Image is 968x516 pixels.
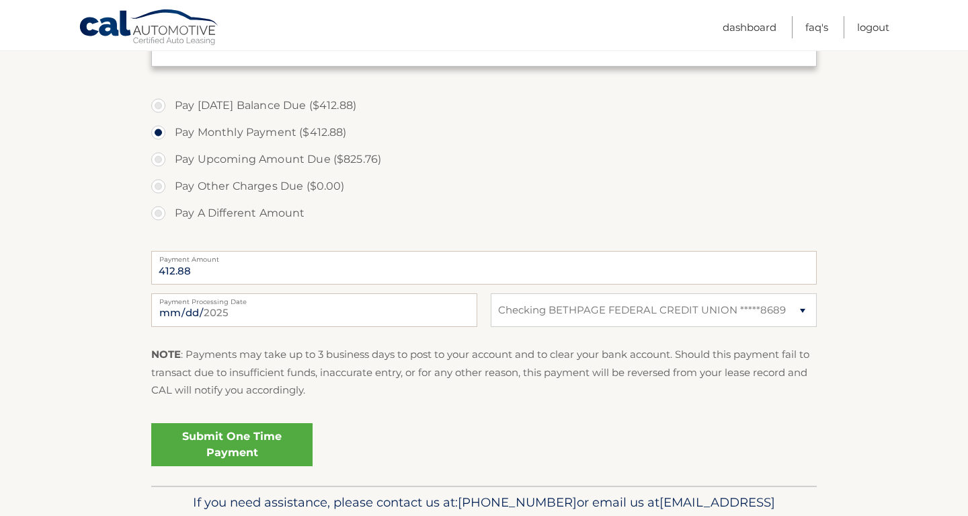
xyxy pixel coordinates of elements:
[805,16,828,38] a: FAQ's
[151,92,817,119] label: Pay [DATE] Balance Due ($412.88)
[857,16,889,38] a: Logout
[723,16,776,38] a: Dashboard
[458,494,577,510] span: [PHONE_NUMBER]
[151,146,817,173] label: Pay Upcoming Amount Due ($825.76)
[151,173,817,200] label: Pay Other Charges Due ($0.00)
[79,9,220,48] a: Cal Automotive
[151,293,477,304] label: Payment Processing Date
[151,348,181,361] strong: NOTE
[151,251,817,285] input: Payment Amount
[151,293,477,327] input: Payment Date
[151,119,817,146] label: Pay Monthly Payment ($412.88)
[151,200,817,227] label: Pay A Different Amount
[151,251,817,262] label: Payment Amount
[151,346,817,399] p: : Payments may take up to 3 business days to post to your account and to clear your bank account....
[151,423,313,466] a: Submit One Time Payment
